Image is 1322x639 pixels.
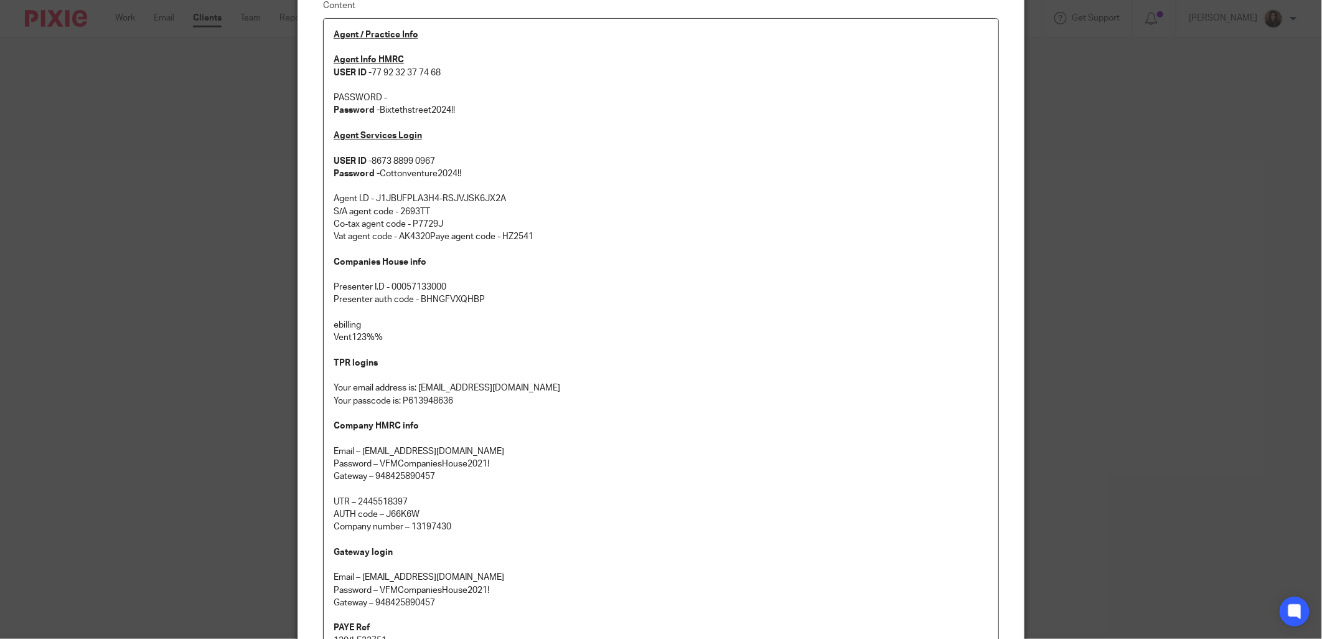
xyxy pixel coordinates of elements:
strong: Password - [334,106,380,115]
u: Agent Info HMRC [334,55,404,64]
strong: USER ID - [334,69,372,77]
strong: USER ID - [334,157,372,166]
strong: Gateway login [334,548,393,557]
strong: Company HMRC info [334,422,419,430]
strong: Companies House info [334,258,426,267]
p: 8673 8899 0967 Cottonventure2024!! Agent I.D - J1JBUFPLA3H4-RSJVJSK6JX2A S/A agent code - 2693TT ... [334,130,988,243]
u: Agent Services Login [334,131,422,140]
p: PASSWORD - [334,79,988,105]
p: Bixtethstreet2024!! [334,104,988,116]
strong: Password - [334,169,380,178]
p: 77 92 32 37 74 68 [334,54,988,79]
strong: TPR logins [334,359,378,367]
strong: PAYE Ref [334,623,370,632]
u: Agent / Practice Info [334,31,418,39]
